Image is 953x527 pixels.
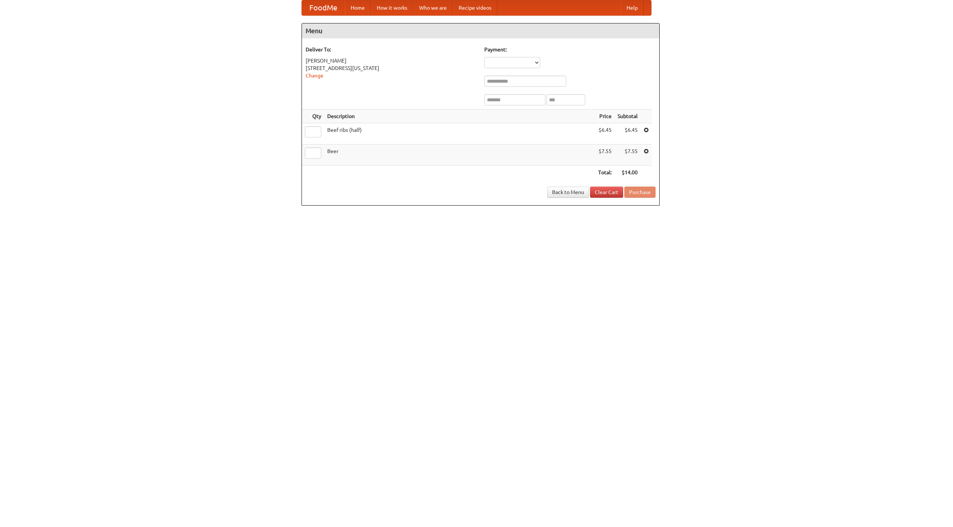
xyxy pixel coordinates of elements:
a: Back to Menu [547,187,589,198]
th: Description [324,109,595,123]
th: $14.00 [615,166,641,180]
h5: Payment: [484,46,656,53]
th: Total: [595,166,615,180]
a: How it works [371,0,413,15]
th: Qty [302,109,324,123]
a: Clear Cart [590,187,623,198]
div: [STREET_ADDRESS][US_STATE] [306,64,477,72]
td: $7.55 [615,145,641,166]
div: [PERSON_NAME] [306,57,477,64]
a: Change [306,73,323,79]
h4: Menu [302,23,659,38]
a: Home [345,0,371,15]
td: Beef ribs (half) [324,123,595,145]
button: Purchase [624,187,656,198]
a: Help [621,0,644,15]
h5: Deliver To: [306,46,477,53]
th: Price [595,109,615,123]
a: Recipe videos [453,0,497,15]
a: Who we are [413,0,453,15]
th: Subtotal [615,109,641,123]
td: $6.45 [595,123,615,145]
td: $6.45 [615,123,641,145]
td: Beer [324,145,595,166]
td: $7.55 [595,145,615,166]
a: FoodMe [302,0,345,15]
